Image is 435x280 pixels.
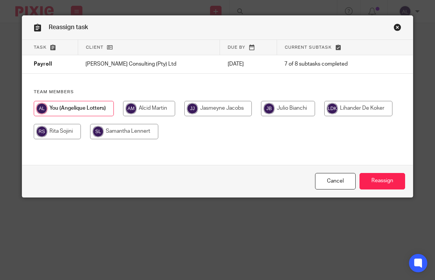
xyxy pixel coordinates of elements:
[85,60,212,68] p: [PERSON_NAME] Consulting (Pty) Ltd
[228,60,269,68] p: [DATE]
[394,23,401,34] a: Close this dialog window
[228,45,245,49] span: Due by
[34,62,52,67] span: Payroll
[34,45,47,49] span: Task
[359,173,405,189] input: Reassign
[49,24,88,30] span: Reassign task
[277,55,382,74] td: 7 of 8 subtasks completed
[285,45,332,49] span: Current subtask
[34,89,402,95] h4: Team members
[315,173,356,189] a: Close this dialog window
[86,45,103,49] span: Client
